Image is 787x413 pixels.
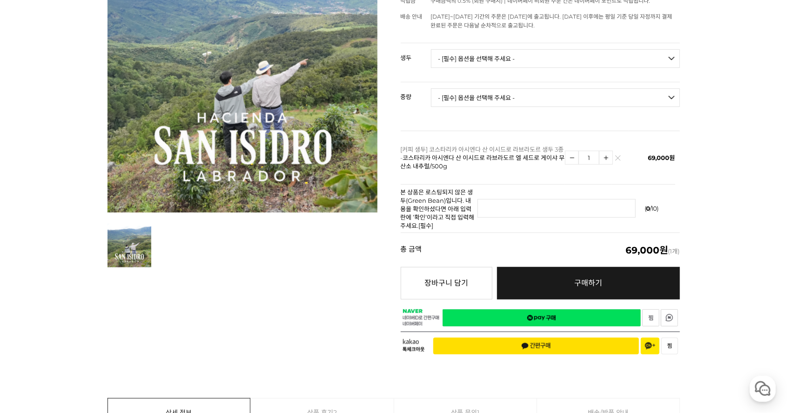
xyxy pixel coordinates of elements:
[401,82,431,104] th: 중량
[401,246,422,255] strong: 총 금액
[615,158,620,163] img: 삭제
[641,338,659,354] button: 채널 추가
[626,245,668,256] em: 69,000원
[661,338,678,354] button: 찜
[497,267,680,300] a: 구매하기
[433,338,639,354] button: 간편구매
[599,151,612,164] img: 수량증가
[642,309,659,326] a: 새창
[401,154,565,170] span: 코스타리카 아시엔다 산 이시드로 라브라도르 엘 세드로 게이샤 무산소 내추럴/500g
[661,309,678,326] a: 새창
[3,295,61,318] a: 홈
[401,145,565,170] p: [커피 생두] 코스타리카 아시엔다 산 이시드로 라브라도르 생두 3종 -
[645,342,655,350] span: 채널 추가
[401,267,492,300] button: 장바구니 담기
[645,205,659,212] span: 현재글자수/최대글자수
[565,151,578,164] img: 수량감소
[85,309,96,317] span: 대화
[646,205,650,212] strong: 0
[574,279,602,287] span: 구매하기
[401,43,431,65] th: 생두
[521,342,551,350] span: 간편구매
[648,154,675,161] span: 69,000원
[61,295,120,318] a: 대화
[403,339,426,353] span: 카카오 톡체크아웃
[29,309,35,316] span: 홈
[626,246,680,255] span: (1개)
[667,343,672,349] span: 찜
[443,309,641,326] a: 새창
[401,13,423,20] span: 배송 안내
[401,185,478,233] th: 본 상품은 로스팅되지 않은 생두(Green Bean)입니다. 내용을 확인하셨다면 아래 입력란에 ’확인’이라고 직접 입력해주세요.[필수]
[431,13,673,29] span: [DATE]~[DATE] 기간의 주문은 [DATE]에 출고됩니다. [DATE] 이후에는 평일 기준 당일 자정까지 결제 완료된 주문은 다음날 순차적으로 출고됩니다.
[120,295,179,318] a: 설정
[144,309,155,316] span: 설정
